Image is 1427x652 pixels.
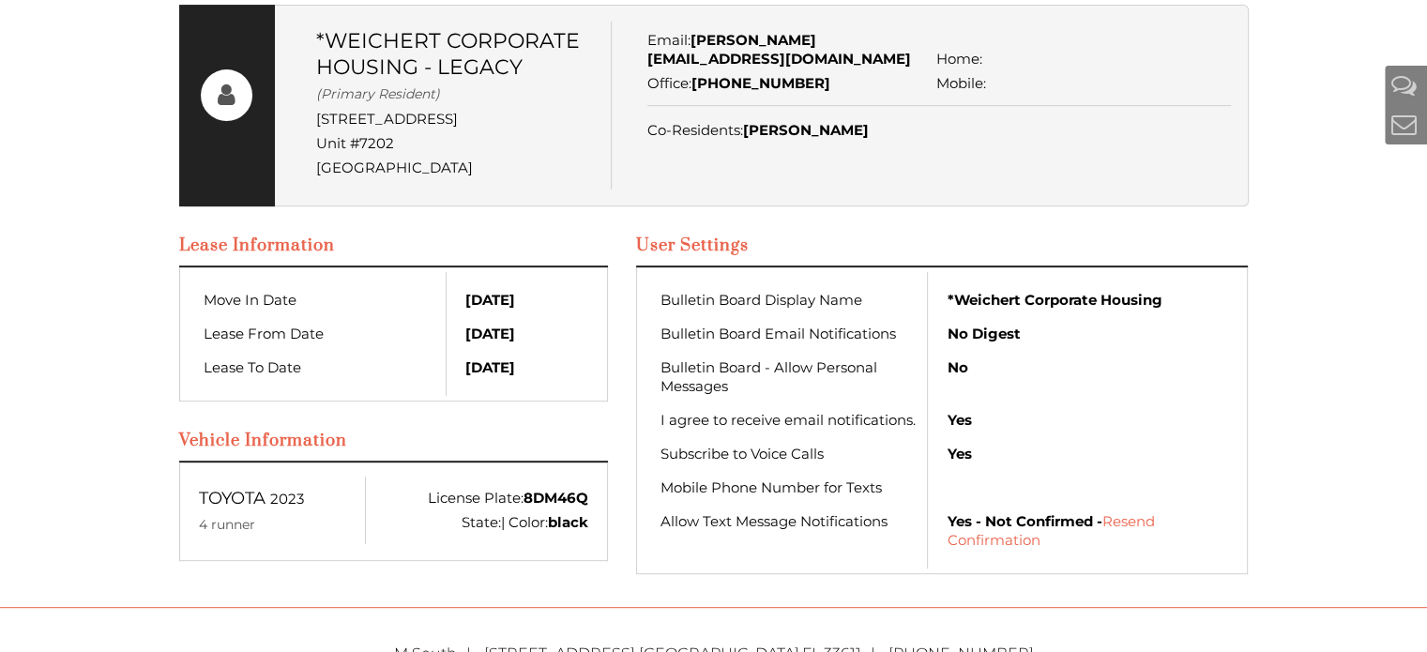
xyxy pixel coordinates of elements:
h3: Vehicle Information [179,430,609,451]
b: Yes - Not Confirmed - [947,512,1154,549]
b: Yes [947,411,971,429]
td: Lease To Date [199,351,447,396]
td: Subscribe to Voice Calls [656,437,928,471]
li: Email: [647,31,928,68]
b: No [947,358,967,376]
b: Yes [947,445,971,462]
i: (Primary Resident) [316,85,440,102]
b: [DATE] [465,325,515,342]
td: I agree to receive email notifications. [656,403,928,437]
td: Bulletin Board Display Name [656,272,928,317]
b: [DATE] [465,291,515,309]
li: [GEOGRAPHIC_DATA] [316,156,597,180]
div: License Plate: State: | Color: [365,477,588,544]
a: Resend Confirmation [947,512,1154,549]
b: [PERSON_NAME][EMAIL_ADDRESS][DOMAIN_NAME] [647,31,911,68]
b: [DATE] [465,358,515,376]
h3: Lease Information [179,235,609,256]
li: Co-Residents: [647,121,869,140]
li: Unit #7202 [316,131,597,156]
td: Mobile Phone Number for Texts [656,471,928,505]
li: [STREET_ADDRESS] [316,107,597,131]
h3: User Settings [636,235,1249,256]
b: [PHONE_NUMBER] [691,74,830,92]
td: Move In Date [199,272,447,317]
b: 8DM46Q [524,489,588,507]
b: *Weichert Corporate Housing [947,291,1161,309]
b: [PERSON_NAME] [743,121,869,139]
small: 4 runner [199,516,255,533]
b: black [548,513,588,531]
td: Allow Text Message Notifications [656,505,928,569]
span: Toyota [199,488,266,508]
a: Help And Support [1391,69,1417,100]
span: 2023 [270,490,304,508]
td: Bulletin Board - Allow Personal Messages [656,351,928,403]
span: *Weichert Corporate HOUSING - LEGACY [316,28,580,80]
li: Office: [647,74,928,93]
li: Home: [936,50,1217,68]
li: Mobile: [936,74,1217,93]
td: Lease From Date [199,317,447,351]
b: No Digest [947,325,1020,342]
a: Contact [1391,109,1417,140]
td: Bulletin Board Email Notifications [656,317,928,351]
